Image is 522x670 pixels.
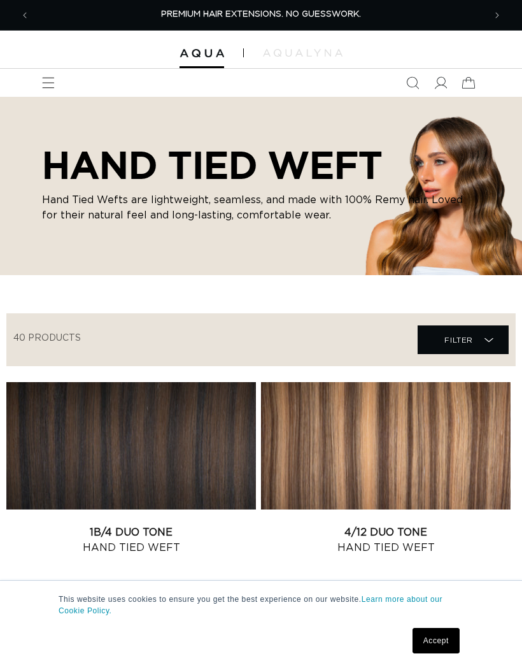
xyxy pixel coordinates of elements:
[13,334,81,343] span: 40 products
[483,1,511,29] button: Next announcement
[42,143,480,187] h2: HAND TIED WEFT
[418,325,509,354] summary: Filter
[413,628,460,653] a: Accept
[180,49,224,58] img: Aqua Hair Extensions
[11,1,39,29] button: Previous announcement
[59,594,463,617] p: This website uses cookies to ensure you get the best experience on our website.
[399,69,427,97] summary: Search
[444,328,473,352] span: Filter
[261,525,511,555] a: 4/12 Duo Tone Hand Tied Weft
[6,525,256,555] a: 1B/4 Duo Tone Hand Tied Weft
[42,192,480,223] p: Hand Tied Wefts are lightweight, seamless, and made with 100% Remy hair. Loved for their natural ...
[34,69,62,97] summary: Menu
[161,10,361,18] span: PREMIUM HAIR EXTENSIONS. NO GUESSWORK.
[263,49,342,57] img: aqualyna.com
